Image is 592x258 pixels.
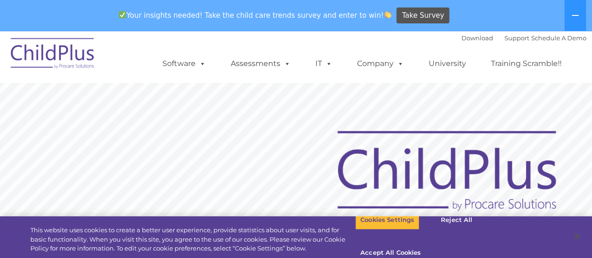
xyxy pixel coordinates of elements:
[355,210,419,230] button: Cookies Settings
[153,54,215,73] a: Software
[461,34,586,42] font: |
[567,226,587,247] button: Close
[119,11,126,18] img: ✅
[306,54,342,73] a: IT
[504,34,529,42] a: Support
[115,6,395,24] span: Your insights needed! Take the child care trends survey and enter to win!
[30,226,355,253] div: This website uses cookies to create a better user experience, provide statistics about user visit...
[396,7,449,24] a: Take Survey
[348,54,413,73] a: Company
[402,7,444,24] span: Take Survey
[427,210,486,230] button: Reject All
[482,54,571,73] a: Training Scramble!!
[531,34,586,42] a: Schedule A Demo
[461,34,493,42] a: Download
[419,54,475,73] a: University
[221,54,300,73] a: Assessments
[384,11,391,18] img: 👏
[6,31,100,78] img: ChildPlus by Procare Solutions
